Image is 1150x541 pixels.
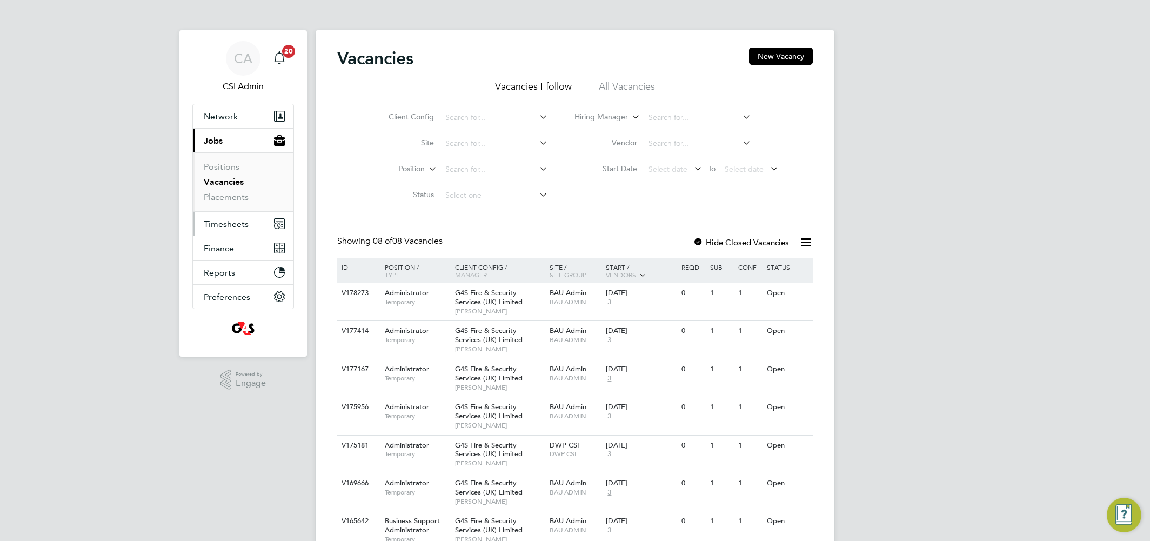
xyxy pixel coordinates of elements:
div: 1 [707,473,736,493]
span: 3 [606,488,613,497]
span: To [705,162,719,176]
button: Network [193,104,293,128]
label: Start Date [575,164,637,173]
span: Administrator [385,326,429,335]
span: Select date [725,164,764,174]
div: 0 [679,359,707,379]
span: Administrator [385,478,429,487]
div: 1 [736,436,764,456]
div: V175181 [339,436,377,456]
span: Network [204,111,238,122]
span: Temporary [385,374,450,383]
div: [DATE] [606,441,676,450]
a: Placements [204,192,249,202]
div: Open [764,473,811,493]
span: DWP CSI [550,440,579,450]
div: 1 [707,283,736,303]
span: Temporary [385,298,450,306]
button: Engage Resource Center [1107,498,1141,532]
span: BAU Admin [550,516,586,525]
a: 20 [269,41,290,76]
span: [PERSON_NAME] [455,421,544,430]
div: 0 [679,436,707,456]
label: Position [363,164,425,175]
div: V177167 [339,359,377,379]
span: G4S Fire & Security Services (UK) Limited [455,478,523,497]
div: Status [764,258,811,276]
span: Temporary [385,488,450,497]
span: BAU Admin [550,326,586,335]
div: [DATE] [606,517,676,526]
span: 3 [606,336,613,345]
div: Open [764,321,811,341]
span: [PERSON_NAME] [455,307,544,316]
div: Jobs [193,152,293,211]
label: Status [372,190,434,199]
span: Vendors [606,270,636,279]
label: Vendor [575,138,637,148]
label: Site [372,138,434,148]
input: Search for... [645,110,751,125]
span: G4S Fire & Security Services (UK) Limited [455,288,523,306]
span: 08 Vacancies [373,236,443,246]
input: Search for... [442,110,548,125]
a: CACSI Admin [192,41,294,93]
span: G4S Fire & Security Services (UK) Limited [455,516,523,535]
input: Search for... [442,162,548,177]
span: Type [385,270,400,279]
div: V175956 [339,397,377,417]
div: 1 [736,397,764,417]
span: Temporary [385,450,450,458]
button: Timesheets [193,212,293,236]
button: New Vacancy [749,48,813,65]
div: Conf [736,258,764,276]
div: Open [764,436,811,456]
span: Administrator [385,402,429,411]
span: G4S Fire & Security Services (UK) Limited [455,326,523,344]
div: 1 [736,283,764,303]
a: Positions [204,162,239,172]
span: G4S Fire & Security Services (UK) Limited [455,364,523,383]
span: [PERSON_NAME] [455,383,544,392]
span: BAU ADMIN [550,526,601,535]
span: BAU Admin [550,402,586,411]
span: BAU ADMIN [550,488,601,497]
span: DWP CSI [550,450,601,458]
div: 0 [679,321,707,341]
div: 0 [679,283,707,303]
nav: Main navigation [179,30,307,357]
span: Temporary [385,412,450,420]
img: g4sssuk-logo-retina.png [230,320,257,337]
span: G4S Fire & Security Services (UK) Limited [455,440,523,459]
span: 20 [282,45,295,58]
div: Start / [603,258,679,285]
div: 1 [707,359,736,379]
span: G4S Fire & Security Services (UK) Limited [455,402,523,420]
input: Search for... [442,136,548,151]
div: 0 [679,397,707,417]
div: Site / [547,258,604,284]
div: 1 [736,473,764,493]
span: Preferences [204,292,250,302]
div: 1 [736,359,764,379]
div: Reqd [679,258,707,276]
span: Finance [204,243,234,253]
li: All Vacancies [599,80,655,99]
span: Powered by [236,370,266,379]
span: Business Support Administrator [385,516,440,535]
div: V165642 [339,511,377,531]
span: Temporary [385,336,450,344]
div: 1 [707,511,736,531]
span: 3 [606,374,613,383]
div: Showing [337,236,445,247]
span: Jobs [204,136,223,146]
div: Position / [377,258,452,284]
span: 3 [606,526,613,535]
span: Reports [204,268,235,278]
button: Preferences [193,285,293,309]
span: BAU ADMIN [550,336,601,344]
span: Site Group [550,270,586,279]
span: BAU ADMIN [550,374,601,383]
span: [PERSON_NAME] [455,497,544,506]
span: [PERSON_NAME] [455,345,544,353]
